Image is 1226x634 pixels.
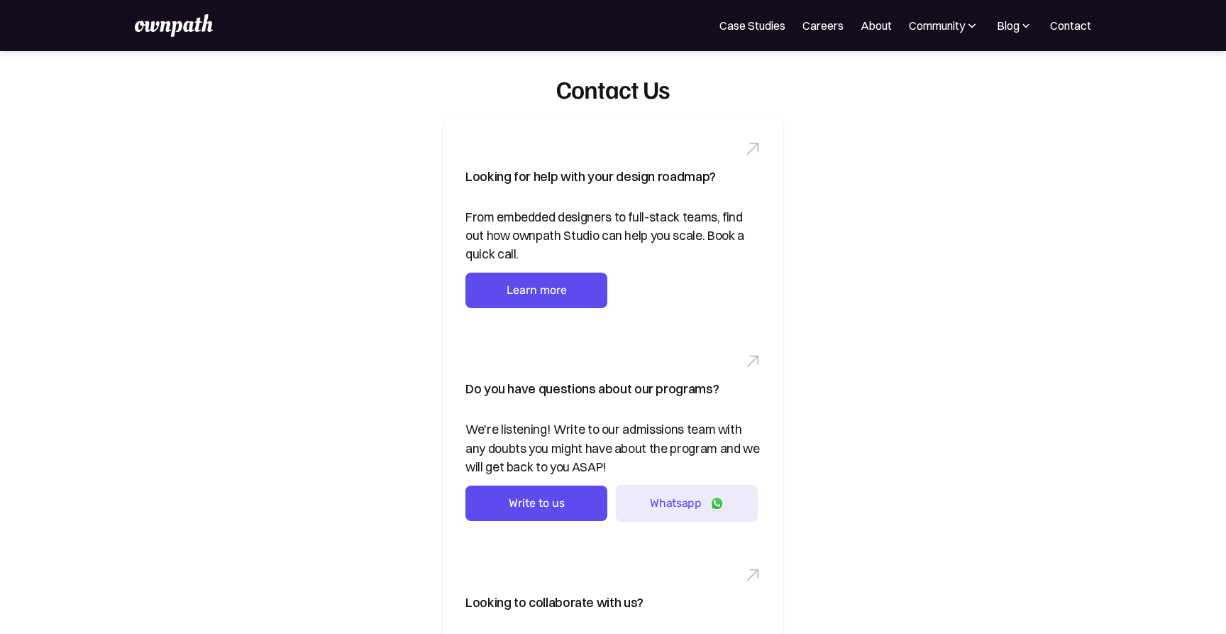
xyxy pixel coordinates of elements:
a: Case Studies [719,17,785,34]
div: Looking to collaborate with us? [465,591,644,614]
img: Whatsapp logo [710,496,724,510]
a: Write to us [465,486,607,521]
div: Whatsapp [650,496,701,510]
div: Blog [997,17,1020,34]
div: Community [909,17,979,34]
div: Looking for help with your design roadmap? [465,165,716,188]
a: Whatsapp [616,485,758,521]
a: Contact [1050,17,1091,34]
a: About [861,17,892,34]
div: Contact Us [556,74,670,104]
div: We're listening! Write to our admissions team with any doubts you might have about the program an... [465,420,761,476]
div: Blog [996,17,1033,34]
a: Careers [802,17,844,34]
div: Do you have questions about our programs? [465,378,719,400]
a: Learn more [465,273,607,308]
div: Community [909,17,965,34]
div: From embedded designers to full-stack teams, find out how ownpath Studio can help you scale. Book... [465,208,761,264]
